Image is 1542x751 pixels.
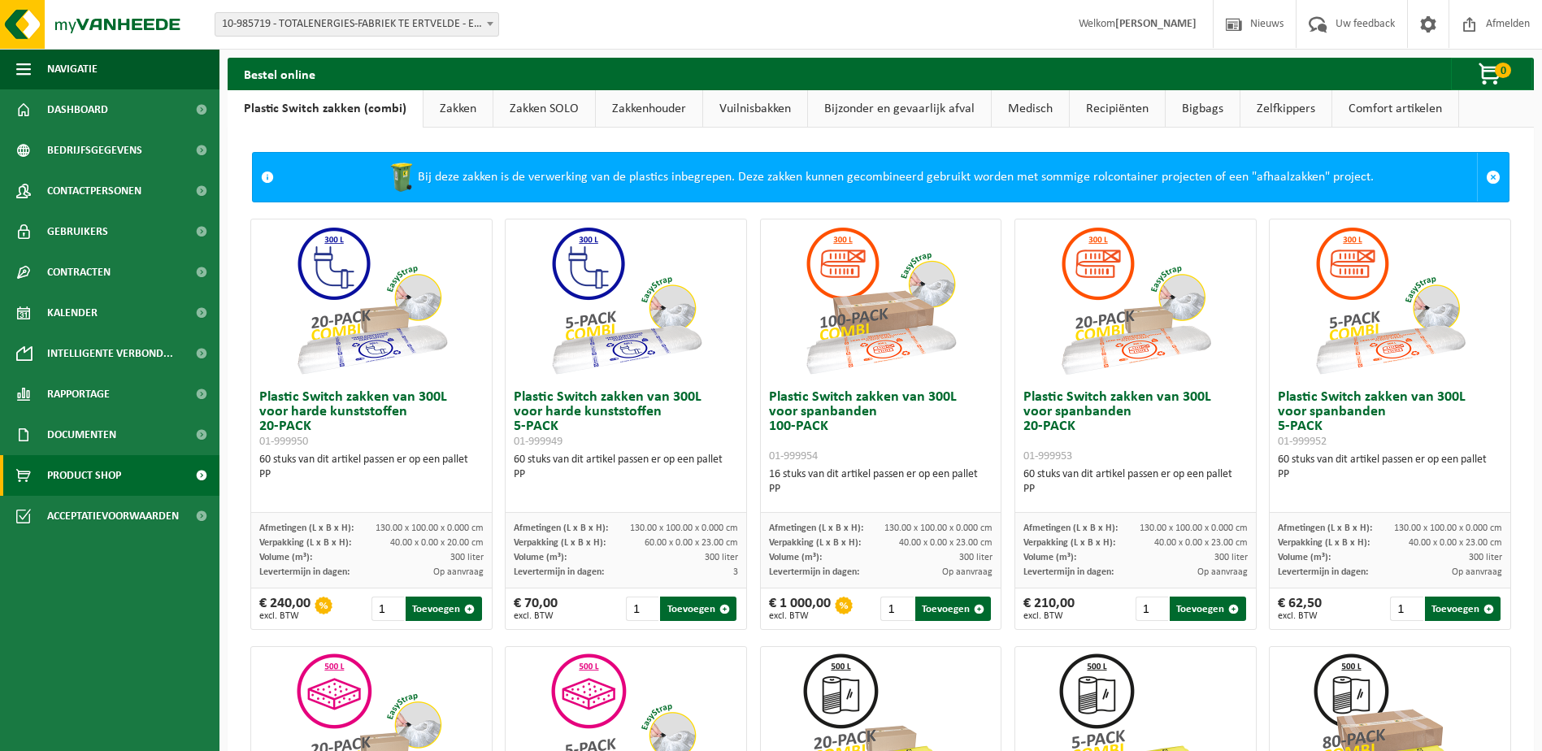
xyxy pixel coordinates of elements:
input: 1 [1390,597,1423,621]
img: WB-0240-HPE-GN-50.png [385,161,418,193]
span: Volume (m³): [259,553,312,562]
span: Acceptatievoorwaarden [47,496,179,536]
span: 01-999950 [259,436,308,448]
div: € 240,00 [259,597,311,621]
a: Comfort artikelen [1332,90,1458,128]
span: Verpakking (L x B x H): [769,538,861,548]
div: 60 stuks van dit artikel passen er op een pallet [259,453,484,482]
button: Toevoegen [660,597,736,621]
span: Op aanvraag [1452,567,1502,577]
span: 40.00 x 0.00 x 23.00 cm [899,538,993,548]
span: excl. BTW [259,611,311,621]
span: Afmetingen (L x B x H): [259,523,354,533]
span: Contactpersonen [47,171,141,211]
input: 1 [880,597,913,621]
span: Afmetingen (L x B x H): [1023,523,1118,533]
span: 01-999952 [1278,436,1327,448]
div: 60 stuks van dit artikel passen er op een pallet [1023,467,1248,497]
a: Plastic Switch zakken (combi) [228,90,423,128]
a: Bijzonder en gevaarlijk afval [808,90,991,128]
span: Levertermijn in dagen: [1278,567,1368,577]
a: Recipiënten [1070,90,1165,128]
span: Kalender [47,293,98,333]
span: Contracten [47,252,111,293]
span: Volume (m³): [1278,553,1331,562]
a: Zakkenhouder [596,90,702,128]
span: 300 liter [1214,553,1248,562]
span: Levertermijn in dagen: [1023,567,1114,577]
span: excl. BTW [769,611,831,621]
div: 16 stuks van dit artikel passen er op een pallet [769,467,993,497]
span: Gebruikers [47,211,108,252]
img: 01-999953 [1054,219,1217,382]
h2: Bestel online [228,58,332,89]
span: Afmetingen (L x B x H): [1278,523,1372,533]
span: excl. BTW [1278,611,1322,621]
span: Verpakking (L x B x H): [259,538,351,548]
button: Toevoegen [915,597,991,621]
span: 130.00 x 100.00 x 0.000 cm [1394,523,1502,533]
button: 0 [1451,58,1532,90]
div: € 70,00 [514,597,558,621]
img: 01-999952 [1309,219,1471,382]
span: Rapportage [47,374,110,415]
strong: [PERSON_NAME] [1115,18,1197,30]
span: Verpakking (L x B x H): [1278,538,1370,548]
img: 01-999950 [290,219,453,382]
input: 1 [371,597,404,621]
a: Bigbags [1166,90,1240,128]
div: € 210,00 [1023,597,1075,621]
span: 10-985719 - TOTALENERGIES-FABRIEK TE ERTVELDE - ERTVELDE [215,13,498,36]
span: Volume (m³): [769,553,822,562]
img: 01-999949 [545,219,707,382]
input: 1 [1136,597,1168,621]
span: Op aanvraag [433,567,484,577]
span: 130.00 x 100.00 x 0.000 cm [376,523,484,533]
span: 10-985719 - TOTALENERGIES-FABRIEK TE ERTVELDE - ERTVELDE [215,12,499,37]
div: PP [1278,467,1502,482]
span: 0 [1495,63,1511,78]
div: Bij deze zakken is de verwerking van de plastics inbegrepen. Deze zakken kunnen gecombineerd gebr... [282,153,1477,202]
span: 3 [733,567,738,577]
span: 300 liter [959,553,993,562]
span: Levertermijn in dagen: [514,567,604,577]
span: Op aanvraag [1197,567,1248,577]
span: 130.00 x 100.00 x 0.000 cm [1140,523,1248,533]
span: excl. BTW [1023,611,1075,621]
span: Product Shop [47,455,121,496]
div: € 1 000,00 [769,597,831,621]
span: Op aanvraag [942,567,993,577]
a: Zelfkippers [1240,90,1331,128]
span: 40.00 x 0.00 x 20.00 cm [390,538,484,548]
a: Sluit melding [1477,153,1509,202]
span: 40.00 x 0.00 x 23.00 cm [1154,538,1248,548]
span: Volume (m³): [514,553,567,562]
div: 60 stuks van dit artikel passen er op een pallet [514,453,738,482]
a: Medisch [992,90,1069,128]
div: € 62,50 [1278,597,1322,621]
span: Volume (m³): [1023,553,1076,562]
span: 01-999949 [514,436,563,448]
div: PP [259,467,484,482]
a: Zakken [424,90,493,128]
span: 130.00 x 100.00 x 0.000 cm [884,523,993,533]
h3: Plastic Switch zakken van 300L voor harde kunststoffen 5-PACK [514,390,738,449]
input: 1 [626,597,658,621]
span: 300 liter [1469,553,1502,562]
a: Zakken SOLO [493,90,595,128]
h3: Plastic Switch zakken van 300L voor spanbanden 5-PACK [1278,390,1502,449]
div: PP [769,482,993,497]
div: PP [1023,482,1248,497]
div: 60 stuks van dit artikel passen er op een pallet [1278,453,1502,482]
span: Afmetingen (L x B x H): [514,523,608,533]
span: Intelligente verbond... [47,333,173,374]
a: Vuilnisbakken [703,90,807,128]
div: PP [514,467,738,482]
span: 300 liter [450,553,484,562]
span: Afmetingen (L x B x H): [769,523,863,533]
span: Verpakking (L x B x H): [1023,538,1115,548]
span: 130.00 x 100.00 x 0.000 cm [630,523,738,533]
h3: Plastic Switch zakken van 300L voor spanbanden 20-PACK [1023,390,1248,463]
span: Navigatie [47,49,98,89]
span: Bedrijfsgegevens [47,130,142,171]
